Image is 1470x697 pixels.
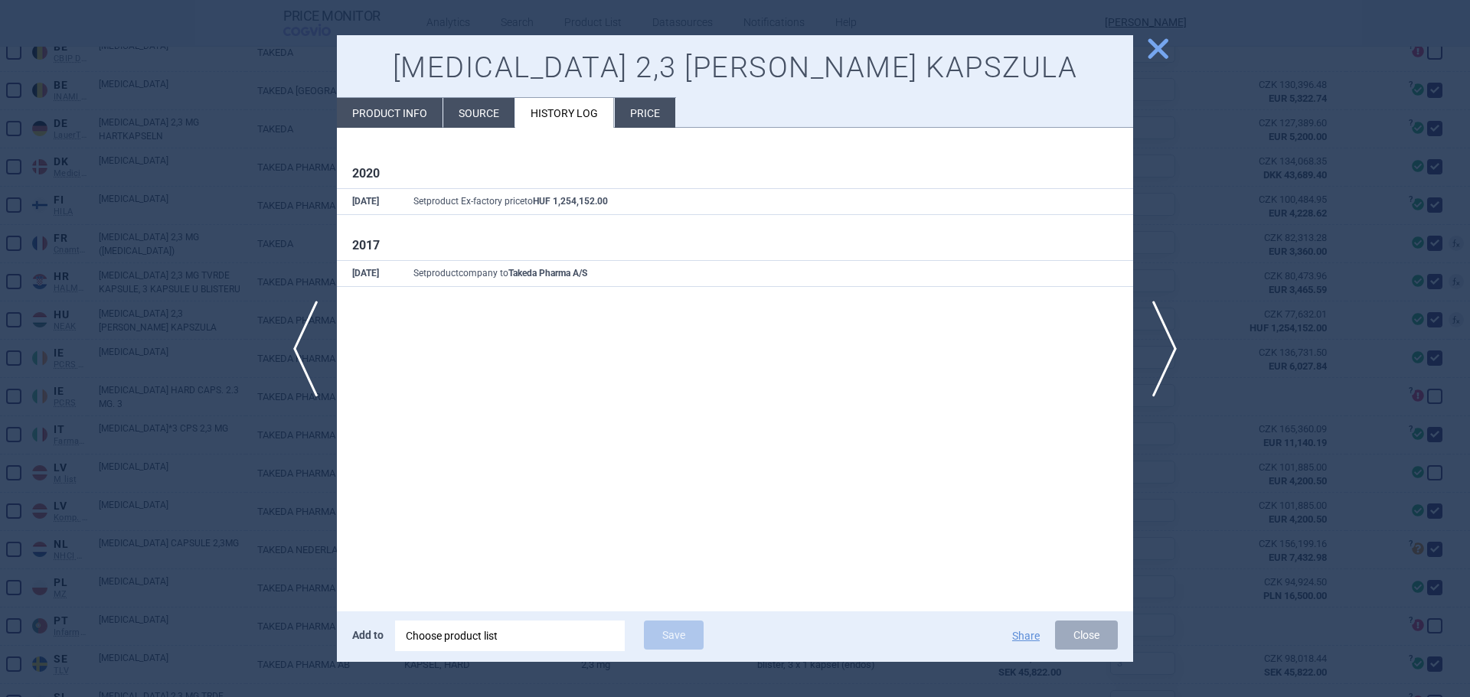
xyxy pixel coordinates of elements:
[443,98,514,128] li: Source
[508,268,587,278] strong: Takeda Pharma A/S
[337,98,443,128] li: Product info
[1012,630,1040,641] button: Share
[337,261,398,287] th: [DATE]
[406,620,614,651] div: Choose product list
[644,620,704,650] button: Save
[413,196,608,207] span: Set product Ex-factory price to
[352,620,384,650] p: Add to
[615,98,675,128] li: Price
[413,268,587,278] span: Set product company to
[533,196,608,207] strong: HUF 1,254,152.00
[352,50,1118,86] h1: [MEDICAL_DATA] 2,3 [PERSON_NAME] KAPSZULA
[352,238,1118,252] h1: 2017
[352,166,1118,181] h1: 2020
[395,620,625,651] div: Choose product list
[1055,620,1118,650] button: Close
[515,98,614,128] li: History log
[337,189,398,215] th: [DATE]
